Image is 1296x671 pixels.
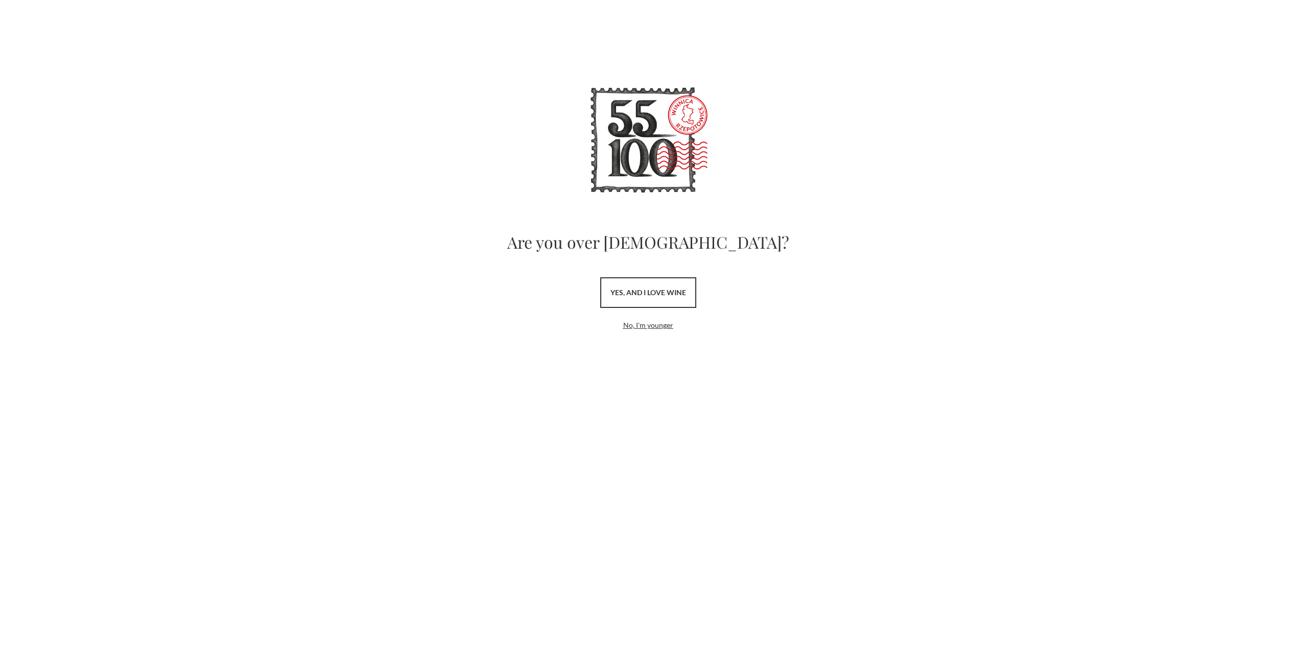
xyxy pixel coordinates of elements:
[610,288,686,297] font: yes, and I love wine
[507,231,789,253] font: Are you over [DEMOGRAPHIC_DATA]?
[587,80,710,202] img: 55-100 Logotype - postage stamp with the code 55-100 inside
[600,277,696,308] a: yes, and I love wine
[623,321,673,329] a: No, I'm younger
